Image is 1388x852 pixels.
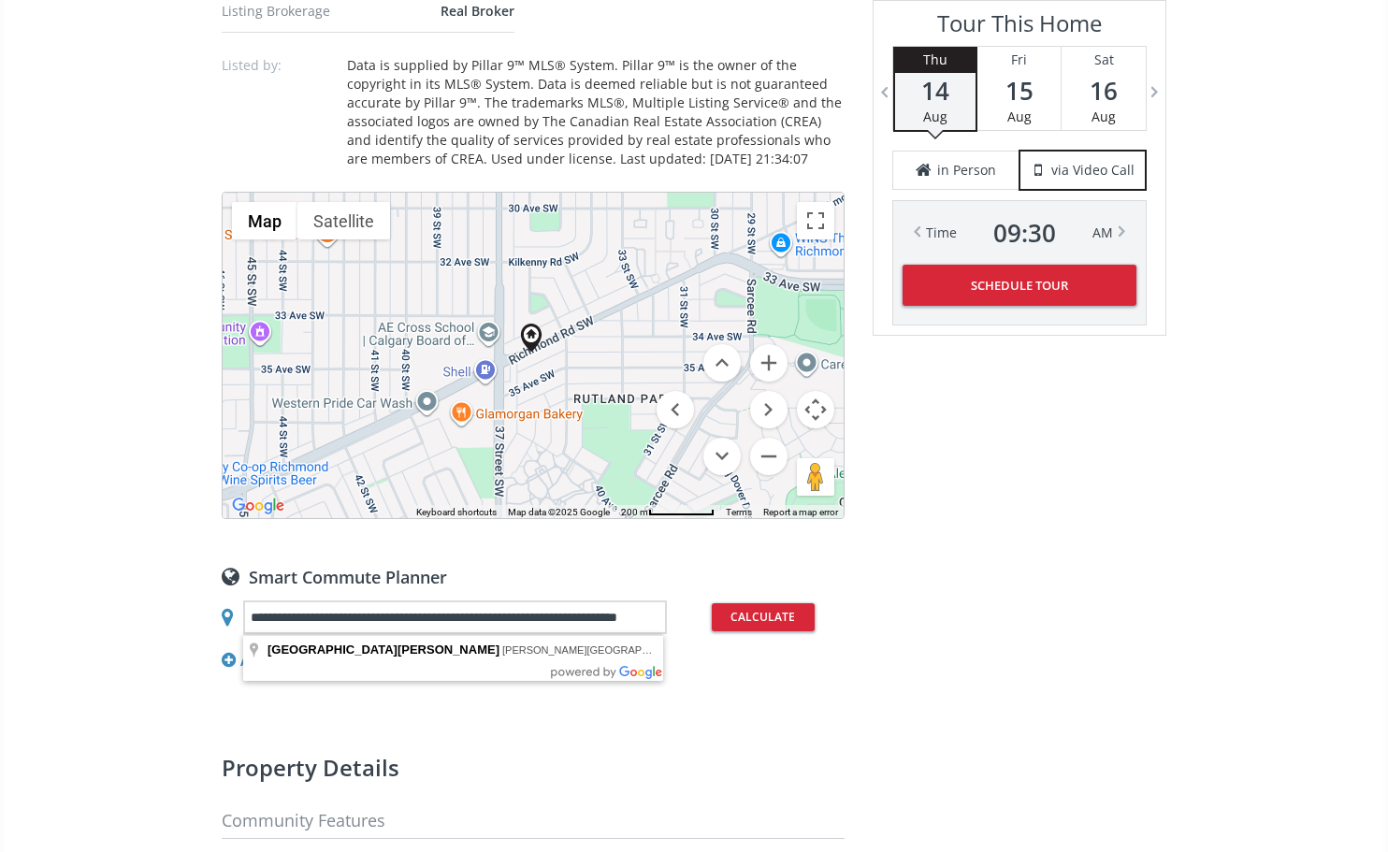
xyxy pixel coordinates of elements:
[267,643,499,657] span: [GEOGRAPHIC_DATA][PERSON_NAME]
[227,494,289,518] a: Open this area in Google Maps (opens a new window)
[712,603,815,631] button: Calculate
[797,458,834,496] button: Drag Pegman onto the map to open Street View
[797,391,834,428] button: Map camera controls
[227,494,289,518] img: Google
[993,220,1056,246] span: 09 : 30
[892,10,1147,46] h3: Tour This Home
[1007,108,1032,125] span: Aug
[763,507,838,517] a: Report a map error
[222,56,334,75] p: Listed by:
[222,5,377,18] div: Listing Brokerage
[977,78,1061,104] span: 15
[297,202,390,239] button: Show satellite imagery
[750,438,788,475] button: Zoom out
[750,344,788,382] button: Zoom in
[615,505,720,518] button: Map Scale: 200 m per 67 pixels
[621,507,648,517] span: 200 m
[797,202,834,239] button: Toggle fullscreen view
[232,202,297,239] button: Show street map
[502,644,1033,656] span: [PERSON_NAME][GEOGRAPHIC_DATA], , [GEOGRAPHIC_DATA], [GEOGRAPHIC_DATA]
[923,108,947,125] span: Aug
[1092,108,1116,125] span: Aug
[750,391,788,428] button: Move right
[508,507,610,517] span: Map data ©2025 Google
[416,506,497,519] button: Keyboard shortcuts
[222,566,845,586] div: Smart Commute Planner
[1062,47,1146,73] div: Sat
[1051,161,1135,180] span: via Video Call
[222,812,845,839] h3: Community Features
[903,265,1136,306] button: Schedule Tour
[222,648,382,672] div: Add a destination
[937,161,996,180] span: in Person
[926,220,1113,246] div: Time AM
[657,391,694,428] button: Move left
[703,438,741,475] button: Move down
[703,344,741,382] button: Move up
[441,2,514,20] span: Real Broker
[895,78,976,104] span: 14
[1062,78,1146,104] span: 16
[977,47,1061,73] div: Fri
[895,47,976,73] div: Thu
[222,757,845,779] h2: Property details
[347,56,845,168] div: Data is supplied by Pillar 9™ MLS® System. Pillar 9™ is the owner of the copyright in its MLS® Sy...
[726,507,752,517] a: Terms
